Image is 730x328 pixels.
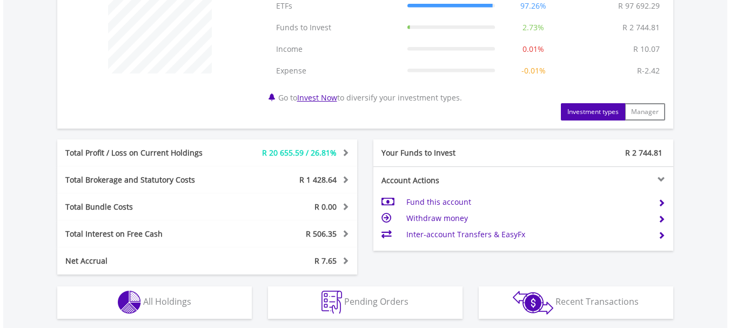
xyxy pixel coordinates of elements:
[322,291,342,314] img: pending_instructions-wht.png
[57,175,232,185] div: Total Brokerage and Statutory Costs
[625,103,665,121] button: Manager
[406,210,649,226] td: Withdraw money
[271,60,402,82] td: Expense
[268,286,463,319] button: Pending Orders
[57,256,232,266] div: Net Accrual
[262,148,337,158] span: R 20 655.59 / 26.81%
[344,296,408,307] span: Pending Orders
[500,60,566,82] td: -0.01%
[500,38,566,60] td: 0.01%
[555,296,639,307] span: Recent Transactions
[406,226,649,243] td: Inter-account Transfers & EasyFx
[297,92,337,103] a: Invest Now
[479,286,673,319] button: Recent Transactions
[632,60,665,82] td: R-2.42
[57,229,232,239] div: Total Interest on Free Cash
[314,202,337,212] span: R 0.00
[628,38,665,60] td: R 10.07
[271,17,402,38] td: Funds to Invest
[617,17,665,38] td: R 2 744.81
[299,175,337,185] span: R 1 428.64
[513,291,553,314] img: transactions-zar-wht.png
[57,286,252,319] button: All Holdings
[314,256,337,266] span: R 7.65
[57,148,232,158] div: Total Profit / Loss on Current Holdings
[271,38,402,60] td: Income
[373,148,524,158] div: Your Funds to Invest
[406,194,649,210] td: Fund this account
[373,175,524,186] div: Account Actions
[306,229,337,239] span: R 506.35
[561,103,625,121] button: Investment types
[625,148,662,158] span: R 2 744.81
[57,202,232,212] div: Total Bundle Costs
[500,17,566,38] td: 2.73%
[143,296,191,307] span: All Holdings
[118,291,141,314] img: holdings-wht.png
